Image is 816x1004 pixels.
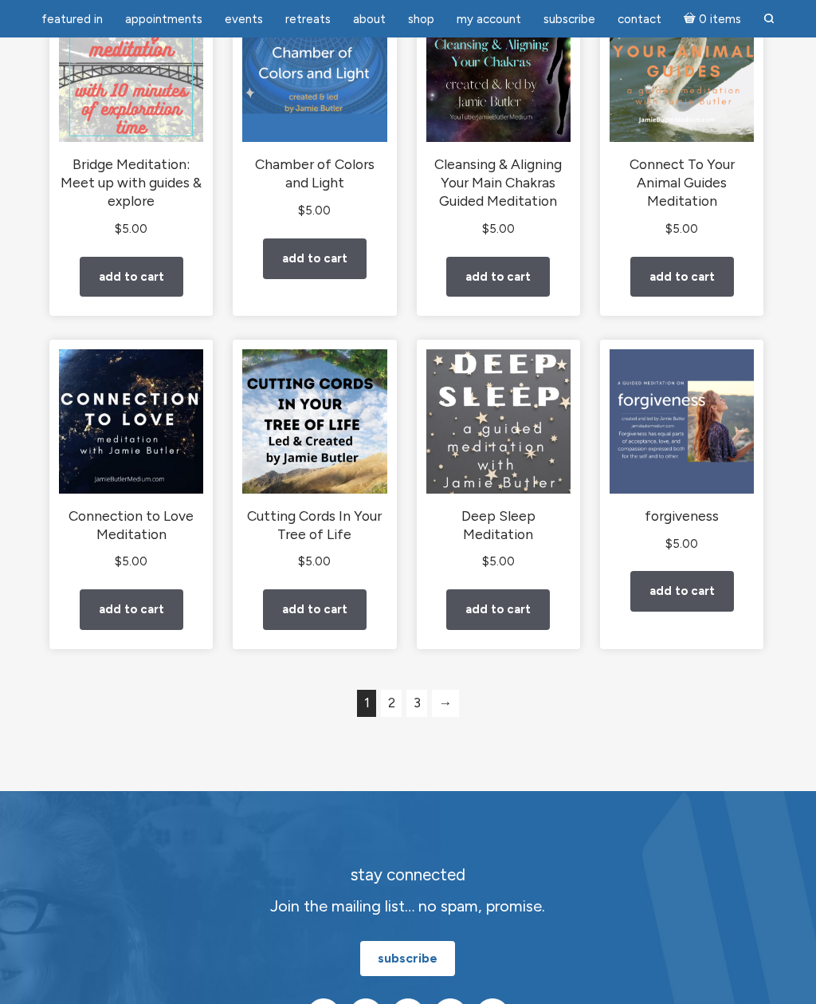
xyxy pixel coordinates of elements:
a: Add to cart: “Deep Sleep Meditation” [446,589,550,630]
a: Add to cart: “Cutting Cords In Your Tree of Life” [263,589,367,630]
h2: Cleansing & Aligning Your Main Chakras Guided Meditation [426,156,571,210]
a: Appointments [116,4,212,35]
a: subscribe [360,941,455,976]
span: $ [665,222,673,236]
span: Appointments [125,12,202,26]
a: About [343,4,395,35]
a: forgiveness $5.00 [610,349,754,554]
span: 0 items [699,14,741,26]
a: Add to cart: “Cleansing & Aligning Your Main Chakras Guided Meditation” [446,257,550,297]
a: featured in [32,4,112,35]
a: Add to cart: “Chamber of Colors and Light” [263,238,367,279]
a: Add to cart: “Connect To Your Animal Guides Meditation” [630,257,734,297]
h2: Connection to Love Meditation [59,507,203,544]
h2: forgiveness [610,507,754,526]
span: Page 1 [357,690,376,717]
span: $ [665,537,673,551]
span: $ [115,554,122,569]
span: $ [482,222,489,236]
h2: stay connected [173,866,643,884]
a: Cutting Cords In Your Tree of Life $5.00 [242,349,386,573]
a: My Account [447,4,531,35]
h2: Chamber of Colors and Light [242,156,386,192]
span: $ [482,554,489,569]
a: Deep Sleep Meditation $5.00 [426,349,571,573]
a: Add to cart: “forgiveness” [630,571,734,612]
span: $ [298,554,305,569]
a: Page 3 [406,690,427,717]
a: Connection to Love Meditation $5.00 [59,349,203,573]
img: forgiveness [610,349,754,494]
span: About [353,12,386,26]
span: Events [225,12,263,26]
bdi: 5.00 [665,537,698,551]
h2: Deep Sleep Meditation [426,507,571,544]
a: Contact [608,4,671,35]
bdi: 5.00 [482,554,515,569]
a: Add to cart: “Connection to Love Meditation” [80,589,183,630]
h2: Connect To Your Animal Guides Meditation [610,156,754,210]
bdi: 5.00 [298,203,331,218]
a: Shop [398,4,444,35]
img: Deep Sleep Meditation [426,349,571,494]
span: $ [298,203,305,218]
span: Subscribe [543,12,595,26]
span: $ [115,222,122,236]
nav: Product Pagination [49,687,767,728]
img: Cutting Cords In Your Tree of Life [242,349,386,494]
a: Events [215,4,273,35]
h2: Cutting Cords In Your Tree of Life [242,507,386,544]
a: Subscribe [534,4,605,35]
bdi: 5.00 [482,222,515,236]
a: Retreats [276,4,340,35]
img: Connection to Love Meditation [59,349,203,494]
bdi: 5.00 [115,554,147,569]
span: Contact [618,12,661,26]
span: Retreats [285,12,331,26]
a: Add to cart: “Bridge Meditation: Meet up with guides & explore” [80,257,183,297]
span: featured in [41,12,103,26]
i: Cart [684,12,699,26]
a: Cart0 items [674,2,751,35]
a: → [432,690,459,717]
bdi: 5.00 [665,222,698,236]
h2: Bridge Meditation: Meet up with guides & explore [59,156,203,210]
span: My Account [457,12,521,26]
a: Page 2 [381,690,402,717]
bdi: 5.00 [115,222,147,236]
bdi: 5.00 [298,554,331,569]
p: Join the mailing list… no spam, promise. [173,894,643,919]
span: Shop [408,12,434,26]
